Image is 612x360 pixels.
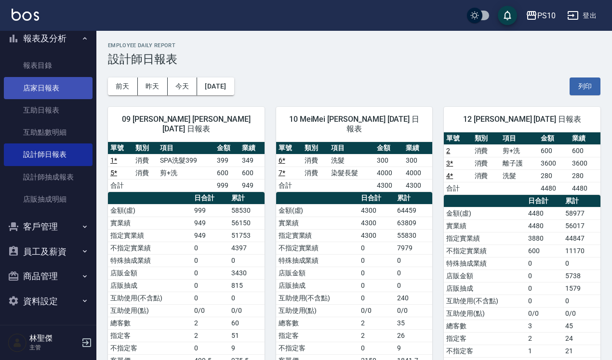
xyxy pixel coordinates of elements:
td: 4480 [526,219,563,232]
td: 4397 [229,242,265,254]
td: 600 [570,144,600,157]
th: 金額 [374,142,403,154]
td: 0 [359,254,395,267]
td: 0 [359,242,395,254]
button: 員工及薪資 [4,239,93,264]
td: 染髮長髮 [329,167,374,179]
td: 特殊抽成業績 [276,254,359,267]
td: 26 [395,329,432,342]
td: 3880 [526,232,563,244]
td: 互助使用(點) [444,307,526,320]
td: 互助使用(點) [108,304,192,317]
td: 0 [395,267,432,279]
img: Person [8,333,27,352]
td: 店販抽成 [444,282,526,295]
td: 949 [192,229,229,242]
button: 列印 [570,77,600,95]
td: 指定客 [108,329,192,342]
td: 店販抽成 [276,279,359,292]
a: 2 [446,147,450,154]
td: 2 [526,332,563,345]
td: 56150 [229,217,265,229]
td: 總客數 [276,317,359,329]
button: 昨天 [138,77,168,95]
span: 12 [PERSON_NAME] [DATE] 日報表 [455,115,589,124]
a: 店家日報表 [4,77,93,99]
table: a dense table [444,132,600,195]
td: 240 [395,292,432,304]
th: 單號 [444,132,472,145]
td: 4300 [359,204,395,217]
td: 0 [359,292,395,304]
td: 4300 [403,179,432,192]
td: 815 [229,279,265,292]
td: 特殊抽成業績 [444,257,526,270]
td: 35 [395,317,432,329]
td: 特殊抽成業績 [108,254,192,267]
td: 互助使用(點) [276,304,359,317]
td: 9 [395,342,432,354]
td: 11170 [563,244,600,257]
td: 300 [403,154,432,167]
td: 0 [563,295,600,307]
a: 報表目錄 [4,54,93,77]
h5: 林聖傑 [29,334,79,343]
th: 類別 [302,142,329,154]
td: 0/0 [192,304,229,317]
td: 實業績 [276,217,359,229]
td: 不指定實業績 [276,242,359,254]
td: 店販金額 [444,270,526,282]
span: 10 MeiMei [PERSON_NAME] [DATE] 日報表 [288,115,421,134]
td: 消費 [472,157,500,169]
td: 1579 [563,282,600,295]
td: 45 [563,320,600,332]
th: 累計 [395,192,432,205]
td: 消費 [472,169,500,182]
td: 金額(虛) [444,207,526,219]
td: 0 [192,342,229,354]
div: PS10 [537,10,556,22]
td: 洗髮 [329,154,374,167]
img: Logo [12,9,39,21]
td: 0 [229,292,265,304]
td: 0 [192,242,229,254]
td: 600 [538,144,569,157]
td: 剪+洗 [500,144,539,157]
a: 設計師抽成報表 [4,166,93,188]
td: 51753 [229,229,265,242]
td: 0/0 [229,304,265,317]
td: 互助使用(不含點) [444,295,526,307]
td: 不指定客 [108,342,192,354]
td: 消費 [472,144,500,157]
a: 互助點數明細 [4,121,93,143]
td: 7979 [395,242,432,254]
a: 互助日報表 [4,99,93,121]
td: 399 [214,154,239,167]
th: 項目 [500,132,539,145]
td: 金額(虛) [108,204,192,217]
td: 合計 [444,182,472,194]
td: 3430 [229,267,265,279]
td: 0 [192,292,229,304]
button: [DATE] [197,77,234,95]
td: 合計 [276,179,303,192]
table: a dense table [108,142,265,192]
td: 2 [359,317,395,329]
td: 56017 [563,219,600,232]
td: 互助使用(不含點) [276,292,359,304]
td: 2 [192,317,229,329]
button: 前天 [108,77,138,95]
td: 4300 [374,179,403,192]
td: 實業績 [444,219,526,232]
td: 合計 [108,179,133,192]
td: 0 [395,254,432,267]
td: 5738 [563,270,600,282]
td: 349 [239,154,265,167]
td: 指定實業績 [276,229,359,242]
th: 類別 [133,142,158,154]
td: 0 [229,254,265,267]
td: 0 [563,257,600,270]
td: 9 [229,342,265,354]
td: 0/0 [359,304,395,317]
td: 消費 [133,154,158,167]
